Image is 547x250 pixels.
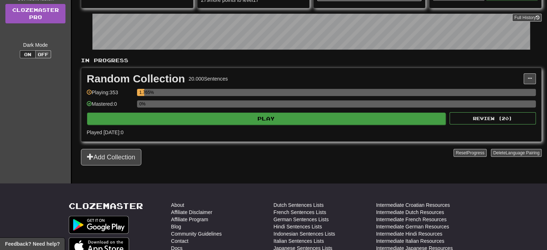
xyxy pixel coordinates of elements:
a: Intermediate Croatian Resources [376,201,450,209]
a: Intermediate French Resources [376,216,447,223]
div: Playing: 353 [87,89,133,101]
a: Clozemaster [69,201,143,210]
a: Hindi Sentences Lists [274,223,322,230]
a: Blog [171,223,181,230]
button: Review (20) [450,112,536,124]
div: 20.000 Sentences [188,75,228,82]
span: Language Pairing [506,150,539,155]
a: Affiliate Program [171,216,208,223]
span: Played [DATE]: 0 [87,129,123,135]
button: Off [35,50,51,58]
a: Intermediate Dutch Resources [376,209,444,216]
div: Dark Mode [5,41,65,49]
p: In Progress [81,57,542,64]
img: Get it on Google Play [69,216,129,234]
a: Dutch Sentences Lists [274,201,324,209]
a: Intermediate German Resources [376,223,449,230]
button: ResetProgress [453,149,486,157]
button: Play [87,113,446,125]
a: Indonesian Sentences Lists [274,230,335,237]
div: 1.765% [139,89,144,96]
button: Add Collection [81,149,141,165]
a: About [171,201,184,209]
a: Community Guidelines [171,230,222,237]
span: Progress [467,150,484,155]
span: Open feedback widget [5,240,60,247]
button: DeleteLanguage Pairing [491,149,542,157]
a: Affiliate Disclaimer [171,209,213,216]
div: Random Collection [87,73,185,84]
div: Mastered: 0 [87,100,133,112]
a: Italian Sentences Lists [274,237,324,245]
a: Contact [171,237,188,245]
a: Intermediate Hindi Resources [376,230,442,237]
a: German Sentences Lists [274,216,329,223]
a: Intermediate Italian Resources [376,237,445,245]
button: On [20,50,36,58]
a: ClozemasterPro [5,4,65,23]
a: French Sentences Lists [274,209,326,216]
button: Full History [512,14,542,22]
